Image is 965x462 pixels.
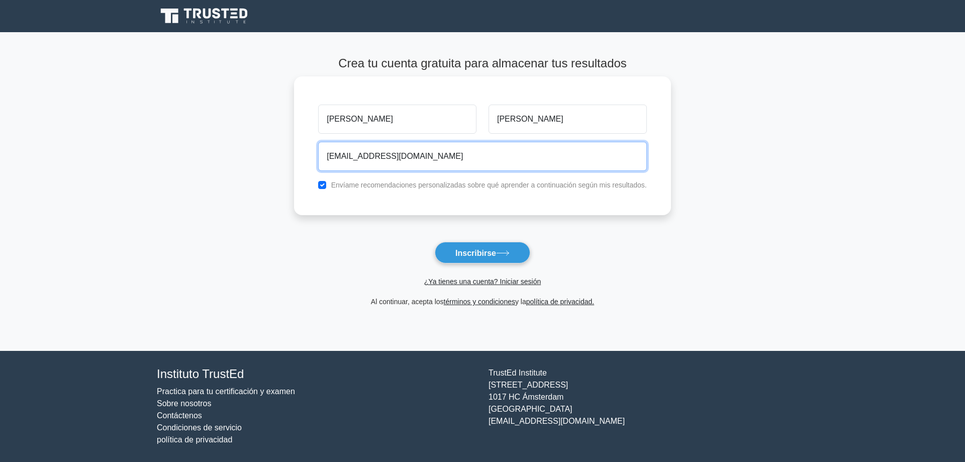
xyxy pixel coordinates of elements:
a: ¿Ya tienes una cuenta? Iniciar sesión [424,278,541,286]
font: TrustEd Institute [489,368,547,377]
a: Sobre nosotros [157,399,212,408]
font: [EMAIL_ADDRESS][DOMAIN_NAME] [489,417,625,425]
input: Apellido [489,105,647,134]
a: política de privacidad [157,435,232,444]
font: 1017 HC Ámsterdam [489,393,563,401]
a: términos y condiciones [444,298,515,306]
input: Nombre de pila [318,105,476,134]
a: Contáctenos [157,411,202,420]
input: Correo electrónico [318,142,647,171]
font: Crea tu cuenta gratuita para almacenar tus resultados [338,56,627,70]
font: Instituto TrustEd [157,367,244,381]
button: Inscribirse [435,242,530,263]
a: Practica para tu certificación y examen [157,387,295,396]
font: Inscribirse [455,248,496,257]
font: Envíame recomendaciones personalizadas sobre qué aprender a continuación según mis resultados. [331,181,647,189]
font: [STREET_ADDRESS] [489,381,568,389]
a: Condiciones de servicio [157,423,242,432]
font: y la [515,298,526,306]
font: [GEOGRAPHIC_DATA] [489,405,572,413]
a: política de privacidad. [526,298,594,306]
font: Al continuar, acepta los [371,298,444,306]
